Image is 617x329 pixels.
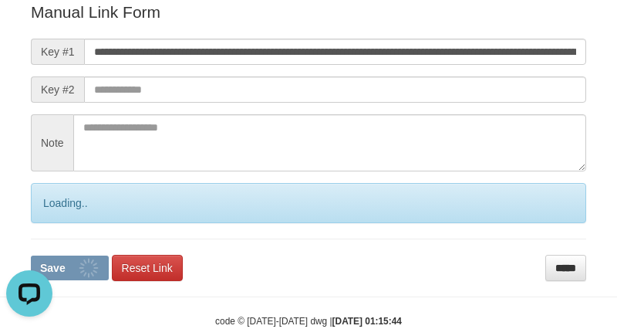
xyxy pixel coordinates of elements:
[31,183,586,223] div: Loading..
[31,39,84,65] span: Key #1
[332,316,402,327] strong: [DATE] 01:15:44
[31,256,109,280] button: Save
[215,316,402,327] small: code © [DATE]-[DATE] dwg |
[112,255,183,281] a: Reset Link
[31,114,73,171] span: Note
[122,262,173,274] span: Reset Link
[31,76,84,103] span: Key #2
[40,262,66,274] span: Save
[31,1,586,23] p: Manual Link Form
[6,6,52,53] button: Open LiveChat chat widget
